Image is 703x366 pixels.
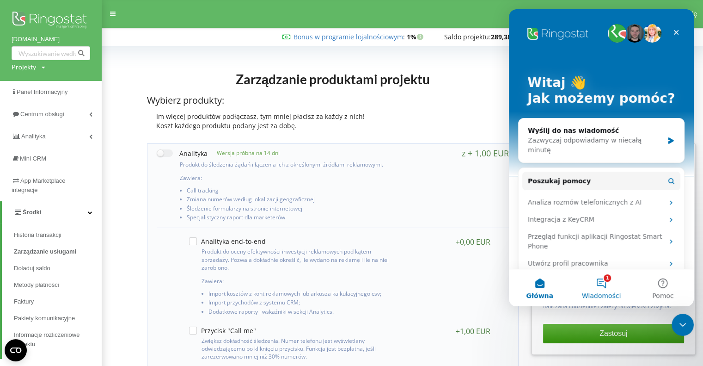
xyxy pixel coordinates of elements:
[147,71,519,87] h1: Zarządzanie produktami projektu
[14,277,102,293] a: Metody płatności
[672,314,694,336] iframe: Intercom live chat
[462,149,509,158] div: z + 1,00 EUR
[12,177,66,193] span: App Marketplace integracje
[21,133,46,140] span: Analityka
[14,247,76,256] span: Zarządzanie usługami
[12,62,36,72] div: Projekty
[23,209,41,216] span: Środki
[189,327,256,335] label: Przycisk "Call me"
[491,32,526,41] strong: 289,38 EUR
[543,324,684,343] button: Zastosuj
[187,196,403,205] li: Zmiana numerów według lokalizacji geograficznej
[14,297,34,306] span: Faktury
[12,46,90,60] input: Wyszukiwanie według numeru
[202,337,400,360] p: Zwiększ dokładność śledzenia. Numer telefonu jest wyświetlany odwiedzającemu po kliknięciu przyci...
[14,314,75,323] span: Pakiety komunikacyjne
[202,248,400,271] p: Produkt do oceny efektywności inwestycji reklamowych pod kątem sprzedaży. Pozwala dokładnie okreś...
[180,174,403,182] p: Zawiera:
[2,201,102,223] a: Środki
[456,327,490,336] div: +1,00 EUR
[14,293,102,310] a: Faktury
[5,339,27,361] button: Open CMP widget
[147,94,519,107] p: Wybierz produkty:
[293,32,405,41] span: :
[14,264,50,273] span: Doładuj saldo
[14,230,61,240] span: Historia transakcji
[14,227,102,243] a: Historia transakcji
[208,149,280,157] p: Wersja próbna na 14 dni
[293,32,403,41] a: Bonus w programie lojalnościowym
[189,237,266,245] label: Analityka end-to-end
[456,237,490,247] div: +0,00 EUR
[14,260,102,277] a: Doładuj saldo
[20,155,46,162] span: Mini CRM
[147,112,519,121] div: Im więcej produktów podłączasz, tym mniej płacisz za każdy z nich!
[17,88,68,95] span: Panel Informacyjny
[208,299,400,308] li: Import przychodów z systemu CRM;
[147,121,519,130] div: Koszt każdego produktu podany jest za dobę.
[208,291,400,299] li: Import kosztów z kont reklamowych lub arkusza kalkulacyjnego csv;
[444,32,491,41] span: Saldo projektu:
[407,32,426,41] strong: 1%
[180,161,403,168] p: Produkt do śledzenia żądań i łączenia ich z określonymi źródłami reklamowymi.
[509,9,694,306] iframe: Intercom live chat
[14,280,59,290] span: Metody płatności
[187,187,403,196] li: Call tracking
[20,111,64,118] span: Centrum obsługi
[12,9,90,32] img: Ringostat logo
[208,309,400,317] li: Dodatkowe raporty i wskaźniki w sekcji Analytics.
[12,35,90,44] a: [DOMAIN_NAME]
[14,327,102,353] a: Informacje rozliczeniowe projektu
[187,214,403,223] li: Specjalistyczny raport dla marketerów
[202,277,400,285] p: Zawiera:
[14,330,97,349] span: Informacje rozliczeniowe projektu
[157,149,208,158] label: Analityka
[14,310,102,327] a: Pakiety komunikacyjne
[187,205,403,214] li: Śledzenie formularzy na stronie internetowej
[14,243,102,260] a: Zarządzanie usługami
